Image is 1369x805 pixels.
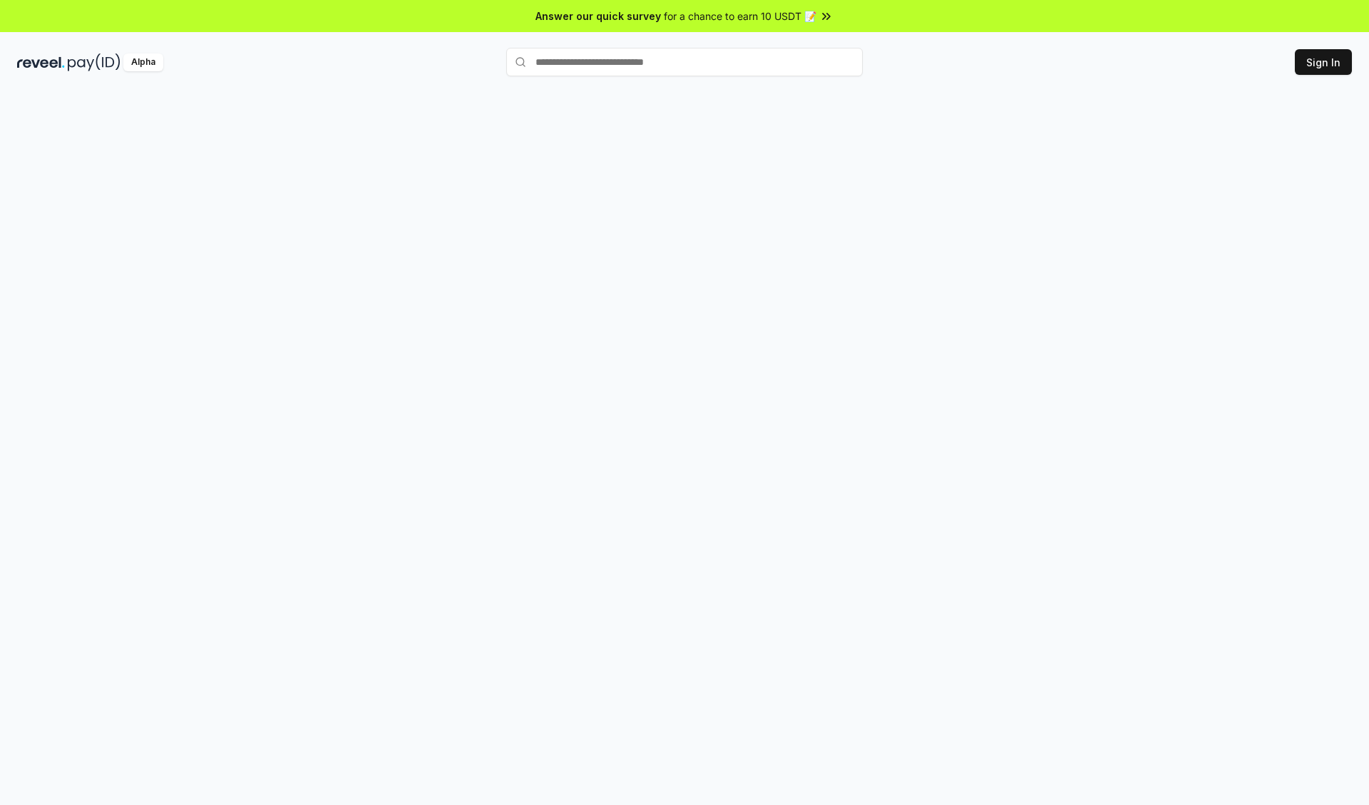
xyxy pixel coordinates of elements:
span: Answer our quick survey [535,9,661,24]
img: pay_id [68,53,121,71]
span: for a chance to earn 10 USDT 📝 [664,9,816,24]
img: reveel_dark [17,53,65,71]
div: Alpha [123,53,163,71]
button: Sign In [1295,49,1352,75]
